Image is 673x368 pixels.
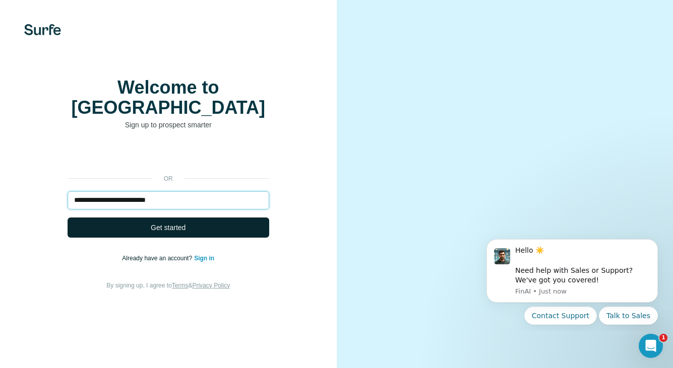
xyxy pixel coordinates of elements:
[639,334,663,358] iframe: Intercom live chat
[68,120,269,130] p: Sign up to prospect smarter
[63,145,274,167] iframe: Sign in with Google Button
[194,255,214,262] a: Sign in
[471,230,673,331] iframe: Intercom notifications message
[68,217,269,238] button: Get started
[659,334,667,342] span: 1
[192,282,230,289] a: Privacy Policy
[122,255,194,262] span: Already have an account?
[68,78,269,118] h1: Welcome to [GEOGRAPHIC_DATA]
[106,282,230,289] span: By signing up, I agree to &
[24,24,61,35] img: Surfe's logo
[151,223,186,233] span: Get started
[152,174,185,183] p: or
[172,282,189,289] a: Terms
